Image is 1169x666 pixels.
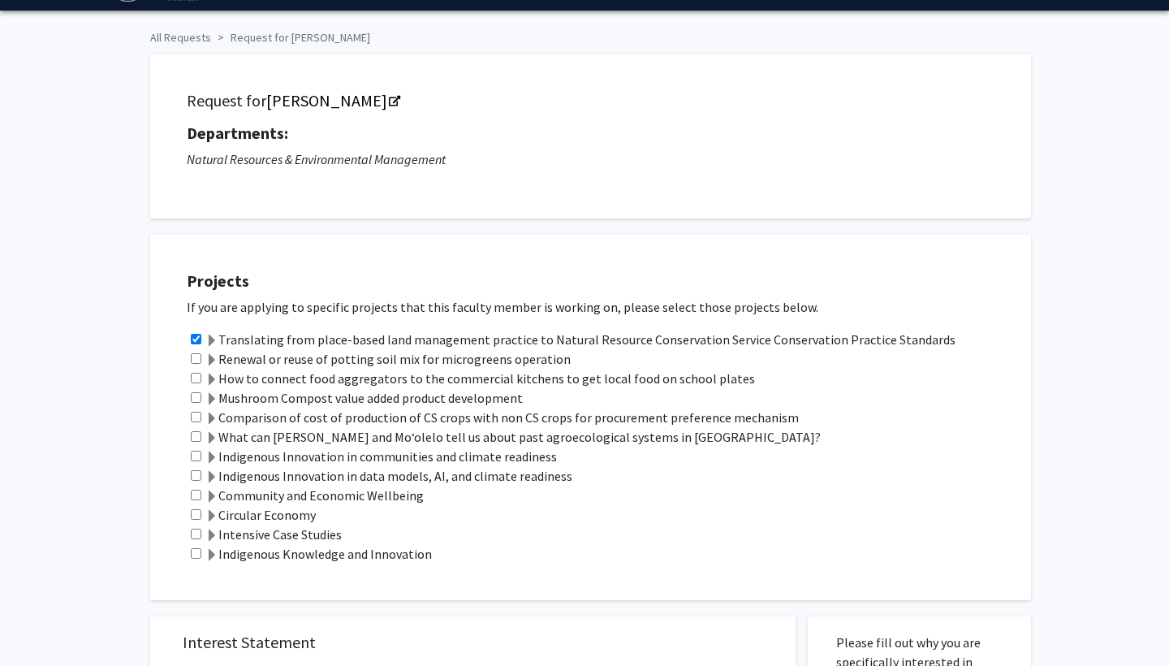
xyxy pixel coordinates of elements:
[205,388,523,408] label: Mushroom Compost value added product development
[150,23,1019,46] ol: breadcrumb
[205,505,316,525] label: Circular Economy
[266,90,399,110] a: Opens in a new tab
[187,297,1015,317] p: If you are applying to specific projects that this faculty member is working on, please select th...
[205,349,571,369] label: Renewal or reuse of potting soil mix for microgreens operation
[205,408,799,427] label: Comparison of cost of production of CS crops with non CS crops for procurement preference mechanism
[187,151,446,167] i: Natural Resources & Environmental Management
[12,593,69,654] iframe: Chat
[205,427,821,447] label: What can [PERSON_NAME] and Moʻolelo tell us about past agroecological systems in [GEOGRAPHIC_DATA]?
[205,486,424,505] label: Community and Economic Wellbeing
[205,330,955,349] label: Translating from place-based land management practice to Natural Resource Conservation Service Co...
[205,525,342,544] label: Intensive Case Studies
[205,447,557,466] label: Indigenous Innovation in communities and climate readiness
[150,30,211,45] a: All Requests
[187,270,249,291] strong: Projects
[187,91,994,110] h5: Request for
[205,369,755,388] label: How to connect food aggregators to the commercial kitchens to get local food on school plates
[211,29,370,46] li: Request for [PERSON_NAME]
[183,633,763,652] h5: Interest Statement
[205,466,572,486] label: Indigenous Innovation in data models, AI, and climate readiness
[205,544,432,564] label: Indigenous Knowledge and Innovation
[187,123,288,143] strong: Departments:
